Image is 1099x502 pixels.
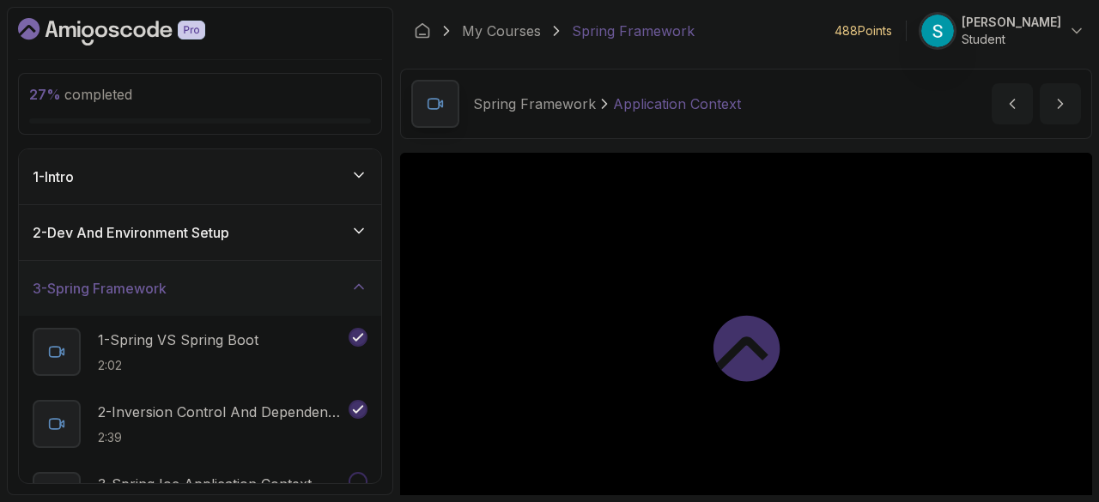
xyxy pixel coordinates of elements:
h3: 3 - Spring Framework [33,278,167,299]
a: Dashboard [414,22,431,39]
button: user profile image[PERSON_NAME]Student [920,14,1085,48]
h3: 1 - Intro [33,166,74,187]
button: next content [1040,83,1081,124]
p: 1 - Spring VS Spring Boot [98,330,258,350]
p: Application Context [613,94,741,114]
button: previous content [992,83,1033,124]
p: [PERSON_NAME] [962,14,1061,31]
p: 2:39 [98,429,345,446]
p: Student [962,31,1061,48]
button: 1-Intro [19,149,381,204]
p: 2 - Inversion Control And Dependency Injection [98,402,345,422]
a: My Courses [462,21,541,41]
a: Dashboard [18,18,245,45]
button: 2-Inversion Control And Dependency Injection2:39 [33,400,367,448]
p: 2:02 [98,357,258,374]
button: 1-Spring VS Spring Boot2:02 [33,328,367,376]
p: Spring Framework [473,94,596,114]
p: Spring Framework [572,21,695,41]
button: 2-Dev And Environment Setup [19,205,381,260]
button: 3-Spring Framework [19,261,381,316]
span: completed [29,86,132,103]
p: 488 Points [835,22,892,39]
p: 3 - Spring Ioc Application Context [98,474,312,494]
h3: 2 - Dev And Environment Setup [33,222,229,243]
img: user profile image [921,15,954,47]
span: 27 % [29,86,61,103]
